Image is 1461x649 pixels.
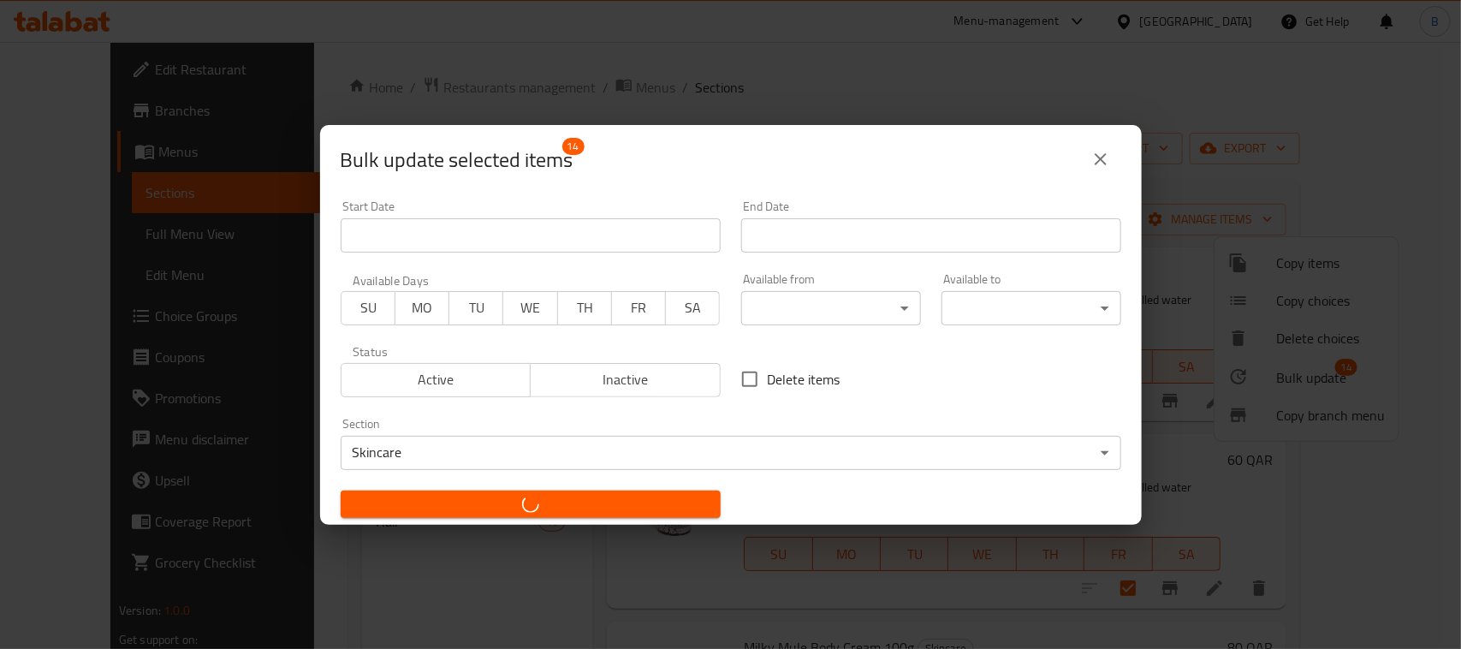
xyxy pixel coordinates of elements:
button: MO [395,291,449,325]
button: SU [341,291,395,325]
div: ​ [741,291,921,325]
span: SA [673,295,713,320]
span: Active [348,367,525,392]
span: Selected items count [341,146,573,174]
button: TH [557,291,612,325]
span: SU [348,295,389,320]
span: TH [565,295,605,320]
span: FR [619,295,659,320]
span: MO [402,295,442,320]
button: WE [502,291,557,325]
button: FR [611,291,666,325]
span: Delete items [768,369,840,390]
span: Inactive [537,367,714,392]
button: TU [448,291,503,325]
span: TU [456,295,496,320]
button: Active [341,363,532,397]
span: 14 [562,138,585,155]
span: WE [510,295,550,320]
button: SA [665,291,720,325]
button: close [1080,139,1121,180]
div: ​ [941,291,1121,325]
div: Skincare [341,436,1121,470]
button: Inactive [530,363,721,397]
